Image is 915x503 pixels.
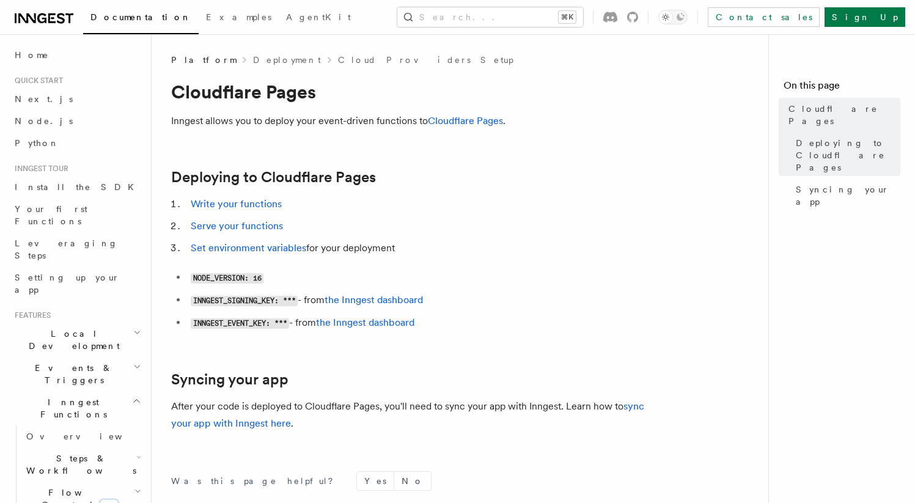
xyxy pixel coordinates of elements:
[10,396,132,420] span: Inngest Functions
[286,12,351,22] span: AgentKit
[253,54,321,66] a: Deployment
[559,11,576,23] kbd: ⌘K
[15,204,87,226] span: Your first Functions
[10,132,144,154] a: Python
[10,44,144,66] a: Home
[26,431,152,441] span: Overview
[83,4,199,34] a: Documentation
[10,164,68,174] span: Inngest tour
[316,317,414,328] a: the Inngest dashboard
[191,198,282,210] a: Write your functions
[325,294,423,306] a: the Inngest dashboard
[191,242,306,254] a: Set environment variables
[10,357,144,391] button: Events & Triggers
[15,138,59,148] span: Python
[15,182,141,192] span: Install the SDK
[171,54,236,66] span: Platform
[171,169,376,186] a: Deploying to Cloudflare Pages
[191,220,283,232] a: Serve your functions
[791,178,900,213] a: Syncing your app
[15,238,118,260] span: Leveraging Steps
[171,371,288,388] a: Syncing your app
[191,273,263,284] code: NODE_VERSION: 16
[191,296,298,306] code: INNGEST_SIGNING_KEY: ***
[784,78,900,98] h4: On this page
[187,240,660,257] li: for your deployment
[791,132,900,178] a: Deploying to Cloudflare Pages
[10,266,144,301] a: Setting up your app
[10,176,144,198] a: Install the SDK
[187,314,660,332] li: - from
[796,137,900,174] span: Deploying to Cloudflare Pages
[10,76,63,86] span: Quick start
[15,94,73,104] span: Next.js
[206,12,271,22] span: Examples
[10,362,133,386] span: Events & Triggers
[21,452,136,477] span: Steps & Workflows
[825,7,905,27] a: Sign Up
[428,115,503,127] a: Cloudflare Pages
[21,447,144,482] button: Steps & Workflows
[10,323,144,357] button: Local Development
[10,310,51,320] span: Features
[338,54,513,66] a: Cloud Providers Setup
[15,273,120,295] span: Setting up your app
[10,391,144,425] button: Inngest Functions
[10,198,144,232] a: Your first Functions
[15,49,49,61] span: Home
[199,4,279,33] a: Examples
[10,88,144,110] a: Next.js
[10,110,144,132] a: Node.js
[191,318,289,329] code: INNGEST_EVENT_KEY: ***
[10,232,144,266] a: Leveraging Steps
[397,7,583,27] button: Search...⌘K
[10,328,133,352] span: Local Development
[171,475,342,487] p: Was this page helpful?
[171,112,660,130] p: Inngest allows you to deploy your event-driven functions to .
[21,425,144,447] a: Overview
[357,472,394,490] button: Yes
[90,12,191,22] span: Documentation
[796,183,900,208] span: Syncing your app
[187,292,660,309] li: - from
[658,10,688,24] button: Toggle dark mode
[784,98,900,132] a: Cloudflare Pages
[788,103,900,127] span: Cloudflare Pages
[394,472,431,490] button: No
[279,4,358,33] a: AgentKit
[171,398,660,432] p: After your code is deployed to Cloudflare Pages, you'll need to sync your app with Inngest. Learn...
[171,81,660,103] h1: Cloudflare Pages
[15,116,73,126] span: Node.js
[708,7,820,27] a: Contact sales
